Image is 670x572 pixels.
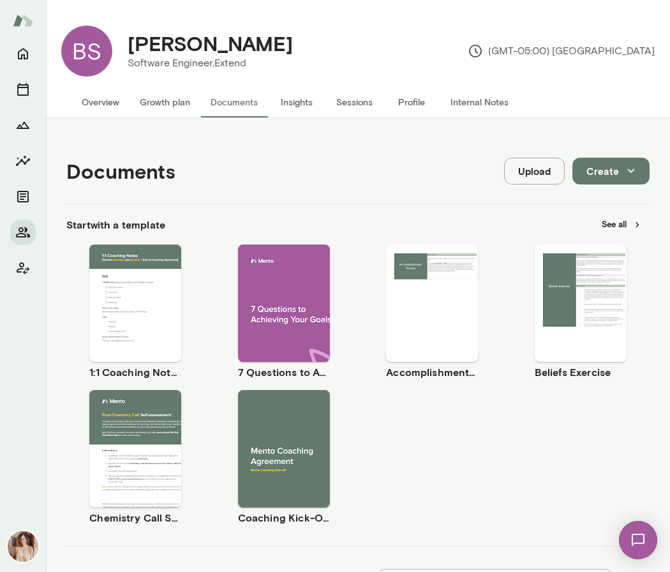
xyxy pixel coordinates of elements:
button: Documents [200,87,268,117]
button: Overview [71,87,130,117]
button: Growth plan [130,87,200,117]
button: Sessions [10,77,36,102]
button: Insights [268,87,325,117]
button: Insights [10,148,36,174]
h4: Documents [66,159,175,183]
button: Sessions [325,87,383,117]
div: BS [61,26,112,77]
img: Mento [13,8,33,33]
button: Profile [383,87,440,117]
p: (GMT-05:00) [GEOGRAPHIC_DATA] [468,43,655,59]
h6: Coaching Kick-Off | Coaching Agreement [238,510,330,525]
h6: Start with a template [66,217,165,232]
p: Software Engineer, Extend [128,56,293,71]
button: Home [10,41,36,66]
button: Growth Plan [10,112,36,138]
h4: [PERSON_NAME] [128,31,293,56]
button: Internal Notes [440,87,519,117]
h6: Chemistry Call Self-Assessment [Coaches only] [89,510,181,525]
h6: 1:1 Coaching Notes [89,365,181,380]
button: Upload [504,158,565,184]
h6: Beliefs Exercise [535,365,627,380]
button: Documents [10,184,36,209]
button: Create [572,158,650,184]
h6: Accomplishment Tracker [386,365,478,380]
button: Members [10,220,36,245]
button: See all [594,214,650,234]
img: Nancy Alsip [8,531,38,562]
button: Client app [10,255,36,281]
h6: 7 Questions to Achieving Your Goals [238,365,330,380]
